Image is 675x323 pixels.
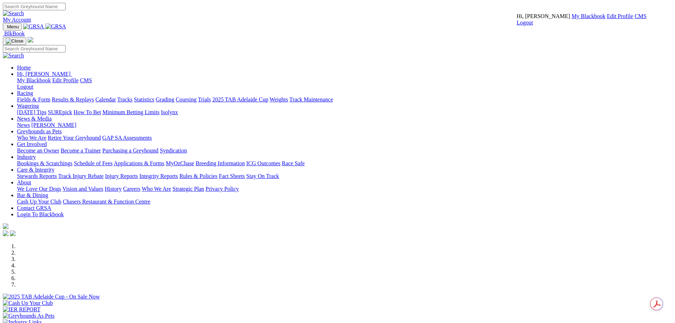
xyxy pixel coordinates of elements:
a: Fields & Form [17,96,50,102]
a: Weights [270,96,288,102]
a: Get Involved [17,141,47,147]
a: Become a Trainer [61,147,101,154]
a: BlkBook [3,30,25,37]
div: Industry [17,160,672,167]
span: Menu [7,24,19,29]
a: History [105,186,122,192]
a: Isolynx [161,109,178,115]
a: MyOzChase [166,160,194,166]
a: Stewards Reports [17,173,57,179]
div: Racing [17,96,672,103]
a: Cash Up Your Club [17,199,61,205]
img: twitter.svg [10,230,16,236]
span: BlkBook [4,30,25,37]
a: Bookings & Scratchings [17,160,72,166]
a: Logout [517,20,533,26]
div: Wagering [17,109,672,116]
a: Industry [17,154,36,160]
a: Strategic Plan [173,186,204,192]
a: ICG Outcomes [246,160,280,166]
a: Retire Your Greyhound [48,135,101,141]
a: Results & Replays [52,96,94,102]
a: My Blackbook [572,13,606,19]
a: Become an Owner [17,147,59,154]
a: Edit Profile [607,13,633,19]
a: Applications & Forms [114,160,164,166]
span: Hi, [PERSON_NAME] [517,13,570,19]
img: GRSA [45,23,66,30]
div: Care & Integrity [17,173,672,179]
div: Hi, [PERSON_NAME] [17,77,672,90]
a: Injury Reports [105,173,138,179]
a: Wagering [17,103,39,109]
a: GAP SA Assessments [102,135,152,141]
a: Race Safe [282,160,304,166]
a: My Blackbook [17,77,51,83]
img: logo-grsa-white.png [28,37,33,43]
a: About [17,179,31,185]
a: Minimum Betting Limits [102,109,159,115]
a: Careers [123,186,140,192]
a: Privacy Policy [206,186,239,192]
img: Search [3,10,24,17]
a: News & Media [17,116,52,122]
img: logo-grsa-white.png [3,223,9,229]
a: Coursing [176,96,197,102]
a: Schedule of Fees [74,160,112,166]
a: Vision and Values [62,186,103,192]
a: Integrity Reports [139,173,178,179]
input: Search [3,45,66,52]
a: 2025 TAB Adelaide Cup [212,96,268,102]
a: Greyhounds as Pets [17,128,62,134]
div: Get Involved [17,147,672,154]
a: Fact Sheets [219,173,245,179]
a: Statistics [134,96,154,102]
a: [PERSON_NAME] [31,122,76,128]
a: Home [17,65,31,71]
a: Purchasing a Greyhound [102,147,158,154]
img: Cash Up Your Club [3,300,53,306]
img: 2025 TAB Adelaide Cup - On Sale Now [3,294,100,300]
button: Toggle navigation [3,23,22,30]
a: Bar & Dining [17,192,48,198]
a: We Love Our Dogs [17,186,61,192]
a: CMS [635,13,647,19]
a: Racing [17,90,33,96]
a: Stay On Track [246,173,279,179]
a: My Account [3,17,31,23]
a: Trials [198,96,211,102]
img: IER REPORT [3,306,40,313]
div: News & Media [17,122,672,128]
a: Contact GRSA [17,205,51,211]
a: Grading [156,96,174,102]
img: facebook.svg [3,230,9,236]
a: Logout [17,84,33,90]
a: Track Injury Rebate [58,173,103,179]
img: GRSA [23,23,44,30]
a: Rules & Policies [179,173,218,179]
a: Breeding Information [196,160,245,166]
div: Greyhounds as Pets [17,135,672,141]
input: Search [3,3,66,10]
a: CMS [80,77,92,83]
a: Hi, [PERSON_NAME] [17,71,72,77]
a: How To Bet [74,109,101,115]
a: Calendar [95,96,116,102]
img: Close [6,38,23,44]
a: Chasers Restaurant & Function Centre [63,199,150,205]
a: Syndication [160,147,187,154]
span: Hi, [PERSON_NAME] [17,71,71,77]
div: About [17,186,672,192]
a: Edit Profile [52,77,79,83]
img: Search [3,52,24,59]
a: Who We Are [17,135,46,141]
div: Bar & Dining [17,199,672,205]
a: SUREpick [48,109,72,115]
a: Login To Blackbook [17,211,64,217]
a: [DATE] Tips [17,109,46,115]
a: Who We Are [142,186,171,192]
a: News [17,122,30,128]
button: Toggle navigation [3,37,26,45]
a: Tracks [117,96,133,102]
a: Track Maintenance [289,96,333,102]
